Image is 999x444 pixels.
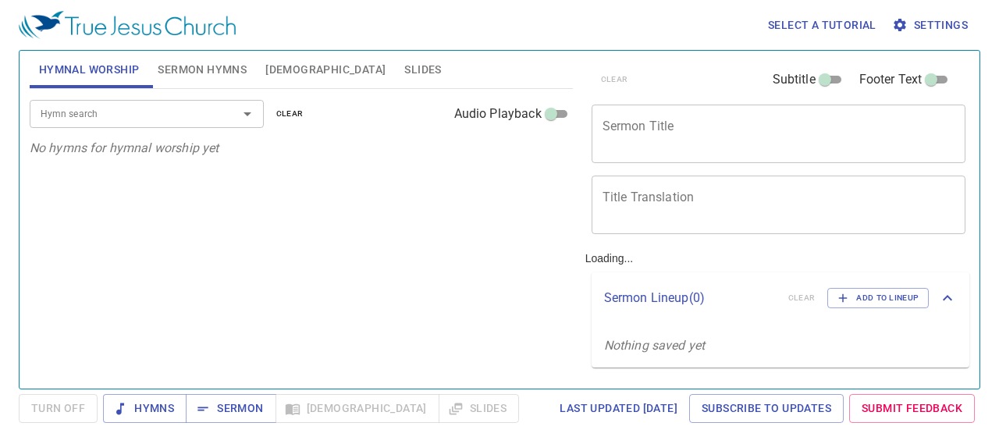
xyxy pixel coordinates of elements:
[19,11,236,39] img: True Jesus Church
[186,394,276,423] button: Sermon
[702,399,831,418] span: Subscribe to Updates
[158,60,247,80] span: Sermon Hymns
[103,394,187,423] button: Hymns
[768,16,876,35] span: Select a tutorial
[116,399,174,418] span: Hymns
[849,394,975,423] a: Submit Feedback
[827,288,929,308] button: Add to Lineup
[604,289,776,307] p: Sermon Lineup ( 0 )
[895,16,968,35] span: Settings
[267,105,313,123] button: clear
[579,44,976,382] div: Loading...
[762,11,883,40] button: Select a tutorial
[862,399,962,418] span: Submit Feedback
[198,399,263,418] span: Sermon
[553,394,684,423] a: Last updated [DATE]
[837,291,919,305] span: Add to Lineup
[859,70,923,89] span: Footer Text
[404,60,441,80] span: Slides
[773,70,816,89] span: Subtitle
[889,11,974,40] button: Settings
[30,140,219,155] i: No hymns for hymnal worship yet
[265,60,386,80] span: [DEMOGRAPHIC_DATA]
[236,103,258,125] button: Open
[276,107,304,121] span: clear
[454,105,542,123] span: Audio Playback
[689,394,844,423] a: Subscribe to Updates
[39,60,140,80] span: Hymnal Worship
[560,399,677,418] span: Last updated [DATE]
[604,338,706,353] i: Nothing saved yet
[592,272,970,324] div: Sermon Lineup(0)clearAdd to Lineup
